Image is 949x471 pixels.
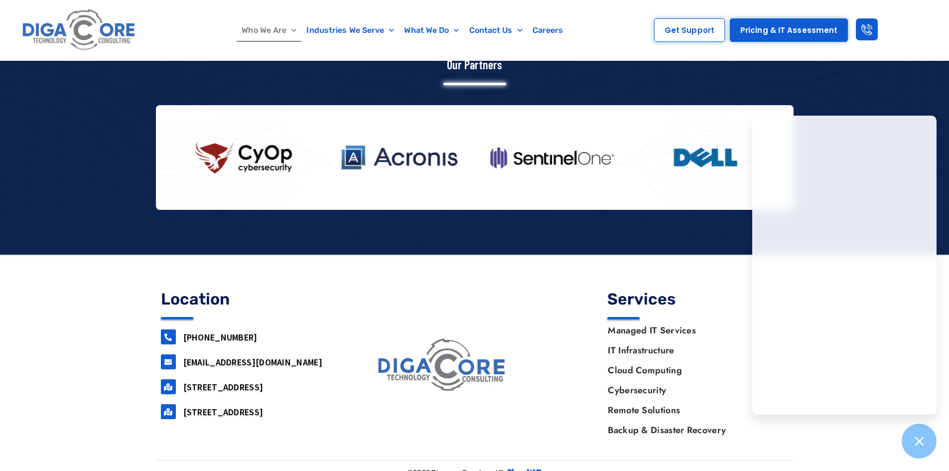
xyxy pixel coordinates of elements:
a: 732-646-5725 [161,329,176,344]
a: What We Do [399,19,464,42]
a: Backup & Disaster Recovery [598,420,788,440]
a: support@digacore.com [161,354,176,369]
iframe: Chatgenie Messenger [752,116,937,415]
a: [EMAIL_ADDRESS][DOMAIN_NAME] [183,356,322,368]
img: CyOp Cybersecurity [178,133,312,182]
a: [STREET_ADDRESS] [183,381,264,393]
a: Cloud Computing [598,360,788,380]
a: Get Support [654,18,725,42]
img: Dell Logo [639,141,772,174]
span: Get Support [665,26,714,34]
h4: Services [607,291,789,307]
img: Acronis Logo [332,141,465,174]
nav: Menu [187,19,619,42]
img: Digacore logo 1 [19,5,139,55]
a: Who We Are [237,19,301,42]
a: Managed IT Services [598,320,788,340]
a: Careers [528,19,568,42]
a: [PHONE_NUMBER] [183,331,258,343]
nav: Menu [598,320,788,440]
img: digacore logo [374,336,511,396]
span: Our Partners [447,57,502,72]
a: 2917 Penn Forest Blvd, Roanoke, VA 24018 [161,404,176,419]
a: [STREET_ADDRESS] [183,406,264,418]
a: Pricing & IT Assessment [730,18,848,42]
a: Cybersecurity [598,380,788,400]
img: Sentinel One Logo [485,141,619,174]
a: Industries We Serve [301,19,399,42]
a: Remote Solutions [598,400,788,420]
a: Contact Us [464,19,528,42]
h4: Location [161,291,342,307]
a: 160 airport road, Suite 201, Lakewood, NJ, 08701 [161,379,176,394]
span: Pricing & IT Assessment [740,26,837,34]
a: IT Infrastructure [598,340,788,360]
